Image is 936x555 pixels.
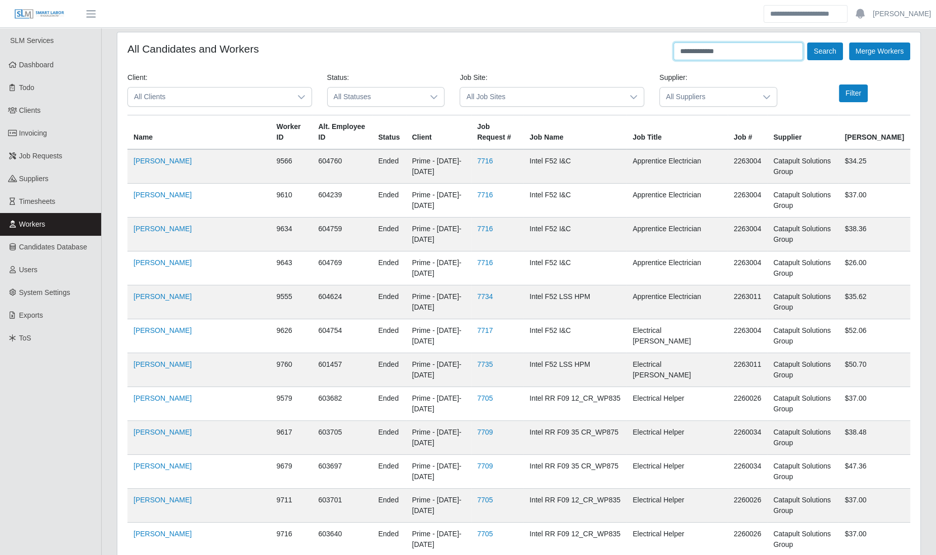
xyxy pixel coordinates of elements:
a: [PERSON_NAME] [133,259,192,267]
td: ended [372,319,406,353]
a: 7734 [477,292,493,301]
a: 7705 [477,394,493,402]
td: Apprentice Electrician [627,285,728,319]
td: 9579 [271,387,313,421]
td: Prime - [DATE]-[DATE] [406,421,471,455]
button: Search [807,42,842,60]
td: Apprentice Electrician [627,149,728,184]
td: Electrical Helper [627,421,728,455]
td: $47.36 [838,455,910,489]
td: Catapult Solutions Group [767,149,838,184]
td: Prime - [DATE]-[DATE] [406,251,471,285]
td: Catapult Solutions Group [767,184,838,218]
a: 7705 [477,530,493,538]
td: 9610 [271,184,313,218]
a: 7709 [477,428,493,436]
td: 604759 [312,218,372,251]
td: $38.48 [838,421,910,455]
td: Prime - [DATE]-[DATE] [406,455,471,489]
td: Catapult Solutions Group [767,455,838,489]
td: Prime - [DATE]-[DATE] [406,489,471,523]
th: [PERSON_NAME] [838,115,910,150]
a: [PERSON_NAME] [133,394,192,402]
input: Search [764,5,848,23]
td: ended [372,455,406,489]
td: Intel F52 I&C [523,184,627,218]
a: [PERSON_NAME] [133,428,192,436]
td: Intel F52 LSS HPM [523,353,627,387]
a: 7716 [477,157,493,165]
td: Electrical Helper [627,387,728,421]
td: 2263004 [728,251,768,285]
th: Job Request # [471,115,524,150]
span: Candidates Database [19,243,87,251]
td: $37.00 [838,489,910,523]
td: Catapult Solutions Group [767,218,838,251]
span: Clients [19,106,41,114]
td: ended [372,149,406,184]
span: ToS [19,334,31,342]
td: 2260034 [728,455,768,489]
td: Catapult Solutions Group [767,387,838,421]
td: 2260026 [728,387,768,421]
td: Prime - [DATE]-[DATE] [406,149,471,184]
a: [PERSON_NAME] [133,530,192,538]
td: $35.62 [838,285,910,319]
td: Intel F52 LSS HPM [523,285,627,319]
td: $37.00 [838,387,910,421]
td: Prime - [DATE]-[DATE] [406,353,471,387]
td: 2263011 [728,285,768,319]
td: 9566 [271,149,313,184]
span: Job Requests [19,152,63,160]
a: [PERSON_NAME] [133,157,192,165]
th: Job Title [627,115,728,150]
td: 9617 [271,421,313,455]
td: Catapult Solutions Group [767,353,838,387]
a: [PERSON_NAME] [133,462,192,470]
label: Client: [127,72,148,83]
td: 2263004 [728,184,768,218]
td: ended [372,489,406,523]
td: $52.06 [838,319,910,353]
a: [PERSON_NAME] [133,191,192,199]
label: Supplier: [659,72,687,83]
a: [PERSON_NAME] [133,225,192,233]
td: Intel F52 I&C [523,149,627,184]
a: 7735 [477,360,493,368]
label: Job Site: [460,72,487,83]
td: 603697 [312,455,372,489]
button: Filter [839,84,868,102]
span: All Job Sites [460,88,623,106]
a: 7716 [477,259,493,267]
td: 603682 [312,387,372,421]
th: Alt. Employee ID [312,115,372,150]
td: Prime - [DATE]-[DATE] [406,218,471,251]
td: 604769 [312,251,372,285]
th: Client [406,115,471,150]
a: 7716 [477,191,493,199]
td: 604754 [312,319,372,353]
td: $38.36 [838,218,910,251]
td: Catapult Solutions Group [767,421,838,455]
td: Prime - [DATE]-[DATE] [406,285,471,319]
td: 2260034 [728,421,768,455]
td: Catapult Solutions Group [767,489,838,523]
td: $37.00 [838,184,910,218]
span: All Suppliers [660,88,756,106]
span: Users [19,266,38,274]
td: Intel RR F09 12_CR_WP835 [523,489,627,523]
td: Catapult Solutions Group [767,285,838,319]
th: Name [127,115,271,150]
td: 9626 [271,319,313,353]
td: $34.25 [838,149,910,184]
a: [PERSON_NAME] [133,292,192,301]
td: ended [372,251,406,285]
td: Electrical [PERSON_NAME] [627,319,728,353]
td: Intel RR F09 35 CR_WP875 [523,421,627,455]
td: 9760 [271,353,313,387]
td: Catapult Solutions Group [767,319,838,353]
span: Suppliers [19,175,49,183]
span: Exports [19,311,43,319]
a: [PERSON_NAME] [873,9,931,19]
a: [PERSON_NAME] [133,360,192,368]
